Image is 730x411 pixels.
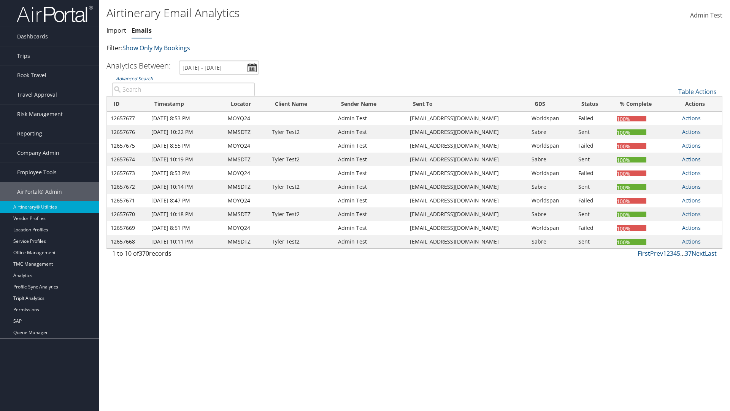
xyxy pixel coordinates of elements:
a: Actions [682,210,701,218]
td: MMSDTZ [224,125,268,139]
td: Failed [574,166,613,180]
span: Employee Tools [17,163,57,182]
td: 12657673 [107,166,148,180]
td: MMSDTZ [224,207,268,221]
td: [DATE] 8:53 PM [148,166,224,180]
td: MMSDTZ [224,235,268,249]
td: Failed [574,112,613,125]
div: 1 to 10 of records [112,249,255,262]
td: 12657668 [107,235,148,249]
div: 100% [617,170,646,176]
td: [DATE] 10:19 PM [148,153,224,166]
td: 12657671 [107,194,148,207]
td: [EMAIL_ADDRESS][DOMAIN_NAME] [406,112,528,125]
td: Worldspan [528,194,574,207]
th: GDS: activate to sort column ascending [528,97,574,112]
td: Tyler Test2 [268,153,334,166]
td: Admin Test [334,207,406,221]
td: [EMAIL_ADDRESS][DOMAIN_NAME] [406,166,528,180]
td: [EMAIL_ADDRESS][DOMAIN_NAME] [406,180,528,194]
td: Worldspan [528,221,574,235]
a: Actions [682,128,701,135]
td: Sabre [528,125,574,139]
a: Actions [682,238,701,245]
h3: Analytics Between: [106,61,171,71]
a: 3 [670,249,673,258]
td: Tyler Test2 [268,207,334,221]
h1: Airtinerary Email Analytics [106,5,517,21]
div: 100% [617,225,646,231]
td: [EMAIL_ADDRESS][DOMAIN_NAME] [406,221,528,235]
a: Import [106,26,126,35]
img: airportal-logo.png [17,5,93,23]
td: [DATE] 10:11 PM [148,235,224,249]
span: Book Travel [17,66,46,85]
span: Admin Test [690,11,722,19]
span: 370 [139,249,149,258]
td: 12657675 [107,139,148,153]
th: Sender Name: activate to sort column ascending [334,97,406,112]
th: Timestamp: activate to sort column ascending [148,97,224,112]
span: Reporting [17,124,42,143]
span: AirPortal® Admin [17,182,62,201]
td: Sent [574,125,613,139]
td: Tyler Test2 [268,180,334,194]
span: Risk Management [17,105,63,124]
div: 100% [617,184,646,190]
a: 37 [685,249,692,258]
a: Actions [682,197,701,204]
a: 2 [667,249,670,258]
a: Advanced Search [116,75,153,82]
td: MOYQ24 [224,139,268,153]
td: MOYQ24 [224,221,268,235]
td: [EMAIL_ADDRESS][DOMAIN_NAME] [406,194,528,207]
td: [DATE] 8:53 PM [148,112,224,125]
td: [DATE] 8:55 PM [148,139,224,153]
td: Admin Test [334,125,406,139]
td: Admin Test [334,153,406,166]
a: Table Actions [678,88,717,96]
td: [EMAIL_ADDRESS][DOMAIN_NAME] [406,207,528,221]
a: Actions [682,115,701,122]
div: 100% [617,143,646,149]
span: Trips [17,46,30,65]
span: Travel Approval [17,85,57,104]
td: [EMAIL_ADDRESS][DOMAIN_NAME] [406,235,528,249]
td: Failed [574,194,613,207]
td: 12657674 [107,153,148,166]
a: Emails [132,26,152,35]
td: Sabre [528,235,574,249]
td: Admin Test [334,166,406,180]
td: Sent [574,180,613,194]
input: [DATE] - [DATE] [179,61,259,75]
td: MOYQ24 [224,112,268,125]
div: 100% [617,157,646,162]
td: [EMAIL_ADDRESS][DOMAIN_NAME] [406,139,528,153]
input: Advanced Search [112,83,255,96]
th: Actions [678,97,722,112]
td: Sabre [528,153,574,166]
th: ID: activate to sort column ascending [107,97,148,112]
a: Next [692,249,705,258]
a: 4 [673,249,677,258]
div: 100% [617,198,646,204]
td: Worldspan [528,112,574,125]
td: Sent [574,207,613,221]
td: Admin Test [334,112,406,125]
td: Tyler Test2 [268,235,334,249]
td: [DATE] 10:22 PM [148,125,224,139]
a: 5 [677,249,680,258]
p: Filter: [106,43,517,53]
a: Actions [682,169,701,177]
div: 100% [617,239,646,245]
div: 100% [617,129,646,135]
td: Worldspan [528,139,574,153]
th: % Complete: activate to sort column ascending [613,97,679,112]
span: … [680,249,685,258]
a: Actions [682,224,701,231]
td: Failed [574,139,613,153]
a: 1 [663,249,667,258]
td: 12657670 [107,207,148,221]
th: Locator [224,97,268,112]
div: 100% [617,116,646,121]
